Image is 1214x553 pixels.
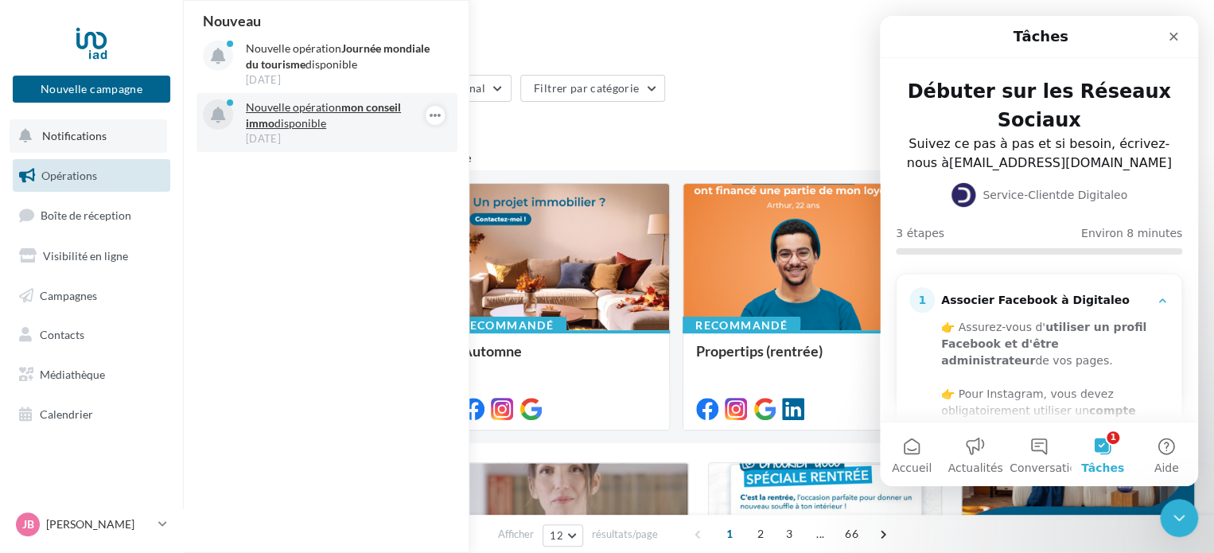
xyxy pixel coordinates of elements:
span: 2 [748,521,773,547]
a: Boîte de réception [10,198,173,232]
span: Visibilité en ligne [43,249,128,263]
span: Contacts [40,328,84,341]
span: Campagnes [40,288,97,302]
span: 3 [776,521,802,547]
span: Afficher [498,527,534,542]
span: Notifications [42,129,107,142]
button: 12 [543,524,583,547]
div: Opérations marketing [202,25,1195,49]
span: Boîte de réception [41,208,131,222]
iframe: Intercom live chat [1160,499,1198,537]
span: résultats/page [592,527,658,542]
a: Visibilité en ligne [10,240,173,273]
div: Recommandé [683,317,800,334]
p: [PERSON_NAME] [46,516,152,532]
a: Médiathèque [10,358,173,391]
a: Campagnes [10,279,173,313]
a: Calendrier [10,398,173,431]
a: Contacts [10,318,173,352]
button: Filtrer par catégorie [520,75,665,102]
div: Recommandé [449,317,566,334]
span: Médiathèque [40,368,105,381]
iframe: Intercom live chat [880,16,1198,486]
span: ... [807,521,833,547]
span: Opérations [41,169,97,182]
div: Automne [462,343,656,375]
span: 12 [550,529,563,542]
button: Nouvelle campagne [13,76,170,103]
span: 66 [839,521,865,547]
div: Propertips (rentrée) [696,343,890,375]
span: Calendrier [40,407,93,421]
span: JB [22,516,34,532]
button: Notifications [10,119,167,153]
div: 6 opérations recommandées par votre enseigne [202,151,1169,164]
a: Opérations [10,159,173,193]
a: JB [PERSON_NAME] [13,509,170,539]
span: 1 [717,521,742,547]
